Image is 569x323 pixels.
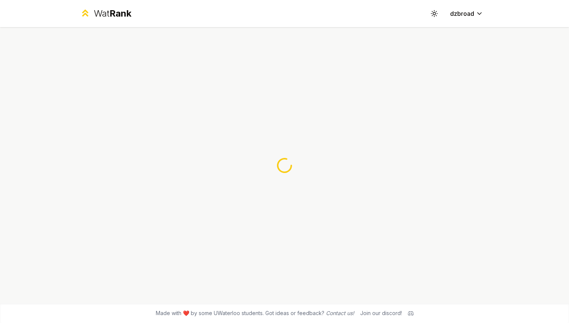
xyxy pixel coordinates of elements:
a: Contact us! [326,310,354,316]
span: Made with ❤️ by some UWaterloo students. Got ideas or feedback? [156,309,354,317]
div: Join our discord! [360,309,402,317]
a: WatRank [80,8,131,20]
button: dzbroad [444,7,489,20]
span: dzbroad [450,9,474,18]
span: Rank [110,8,131,19]
div: Wat [94,8,131,20]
